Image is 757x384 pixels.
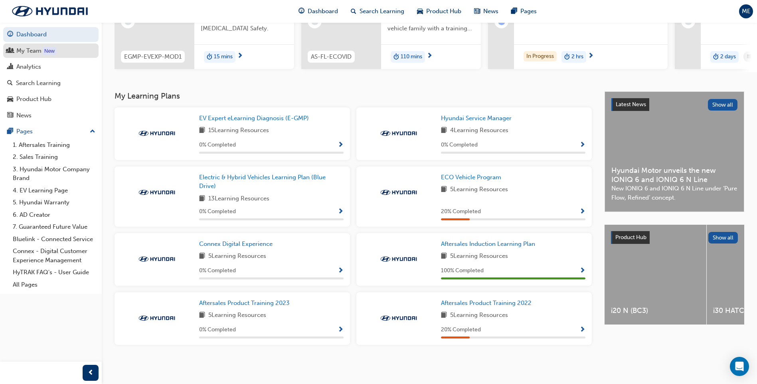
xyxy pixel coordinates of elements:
span: 15 Learning Resources [208,126,269,136]
span: Show Progress [338,267,344,275]
button: Show all [708,99,738,111]
a: My Team [3,44,99,58]
a: Dashboard [3,27,99,42]
a: All Pages [10,279,99,291]
button: DashboardMy TeamAnalyticsSearch LearningProduct HubNews [3,26,99,124]
span: duration-icon [564,52,570,62]
span: pages-icon [7,128,13,135]
button: ME [739,4,753,18]
a: Connex - Digital Customer Experience Management [10,245,99,266]
a: Product HubShow all [611,231,738,244]
span: Show Progress [338,327,344,334]
a: Search Learning [3,76,99,91]
a: Aftersales Product Training 2023 [199,299,293,308]
span: book-icon [199,126,205,136]
a: 2. Sales Training [10,151,99,163]
button: Show Progress [579,325,585,335]
a: 3. Hyundai Motor Company Brand [10,163,99,184]
span: 5 Learning Resources [208,311,266,321]
span: book-icon [441,185,447,195]
span: chart-icon [7,63,13,71]
span: EGMP-EVEXP-MOD1 [124,52,182,61]
span: Show Progress [579,327,585,334]
span: next-icon [427,53,433,60]
a: guage-iconDashboard [292,3,344,20]
button: Show Progress [338,266,344,276]
a: i20 N (BC3) [605,225,706,325]
img: Trak [4,3,96,20]
a: Hyundai Service Manager [441,114,515,123]
div: News [16,111,32,120]
div: Search Learning [16,79,61,88]
button: Pages [3,124,99,139]
a: Latest NewsShow all [611,98,737,111]
span: Latest News [616,101,646,108]
span: 5 Learning Resources [208,251,266,261]
span: news-icon [474,6,480,16]
span: AS-FL-ECOVID [311,52,352,61]
a: Analytics [3,59,99,74]
span: next-icon [588,53,594,60]
span: book-icon [199,311,205,321]
span: Pages [520,7,537,16]
div: Pages [16,127,33,136]
span: people-icon [7,48,13,55]
a: Product Hub [3,92,99,107]
div: Analytics [16,62,41,71]
img: Trak [135,129,179,137]
button: Show Progress [338,325,344,335]
span: Product Hub [615,234,646,241]
span: 5 Learning Resources [450,251,508,261]
div: Tooltip anchor [43,47,56,55]
span: 5 Learning Resources [450,311,508,321]
span: Product Hub [426,7,461,16]
span: up-icon [90,127,95,137]
span: ME [742,7,751,16]
span: Show Progress [579,267,585,275]
a: Aftersales Product Training 2022 [441,299,535,308]
span: book-icon [441,311,447,321]
span: calendar-icon [747,52,751,62]
span: Dashboard [308,7,338,16]
span: duration-icon [393,52,399,62]
a: Bluelink - Connected Service [10,233,99,245]
div: Product Hub [16,95,51,104]
button: Show Progress [579,266,585,276]
span: book-icon [441,251,447,261]
span: duration-icon [207,52,212,62]
a: 4. EV Learning Page [10,184,99,197]
span: next-icon [237,53,243,60]
span: 0 % Completed [199,141,236,150]
span: prev-icon [88,368,94,378]
span: search-icon [7,80,13,87]
span: 110 mins [401,52,422,61]
span: Hyundai Service Manager [441,115,512,122]
button: Show Progress [338,140,344,150]
a: HyTRAK FAQ's - User Guide [10,266,99,279]
a: ECO Vehicle Program [441,173,504,182]
a: search-iconSearch Learning [344,3,411,20]
span: guage-icon [298,6,304,16]
span: 100 % Completed [441,266,484,275]
span: Show Progress [338,142,344,149]
img: Trak [377,314,421,322]
a: 6. AD Creator [10,209,99,221]
span: 5 Learning Resources [450,185,508,195]
span: ECO Vehicle Program [441,174,501,181]
a: news-iconNews [468,3,505,20]
span: 0 % Completed [199,325,236,335]
img: Trak [135,255,179,263]
span: 0 % Completed [199,266,236,275]
span: Show Progress [579,208,585,216]
span: 4 Learning Resources [450,126,508,136]
span: 2 days [720,52,736,61]
a: 7. Guaranteed Future Value [10,221,99,233]
span: Aftersales Induction Learning Plan [441,240,535,247]
span: book-icon [441,126,447,136]
a: Latest NewsShow allHyundai Motor unveils the new IONIQ 6 and IONIQ 6 N LineNew IONIQ 6 and IONIQ ... [605,91,744,212]
span: 13 Learning Resources [208,194,269,204]
span: i20 N (BC3) [611,306,700,315]
span: News [483,7,498,16]
a: car-iconProduct Hub [411,3,468,20]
